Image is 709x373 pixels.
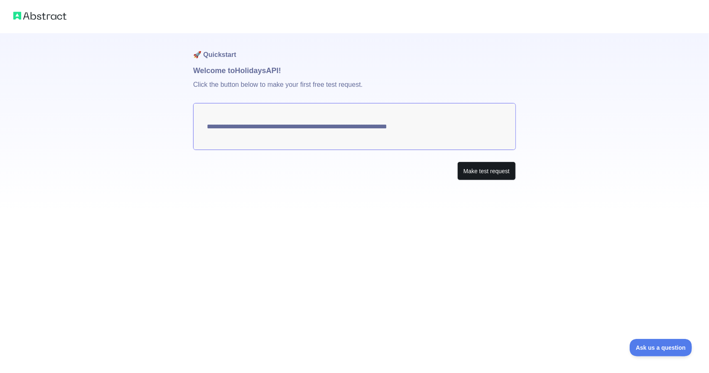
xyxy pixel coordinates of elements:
p: Click the button below to make your first free test request. [193,76,516,103]
img: Abstract logo [13,10,66,22]
h1: Welcome to Holidays API! [193,65,516,76]
h1: 🚀 Quickstart [193,33,516,65]
button: Make test request [457,162,516,180]
iframe: Toggle Customer Support [630,339,692,356]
